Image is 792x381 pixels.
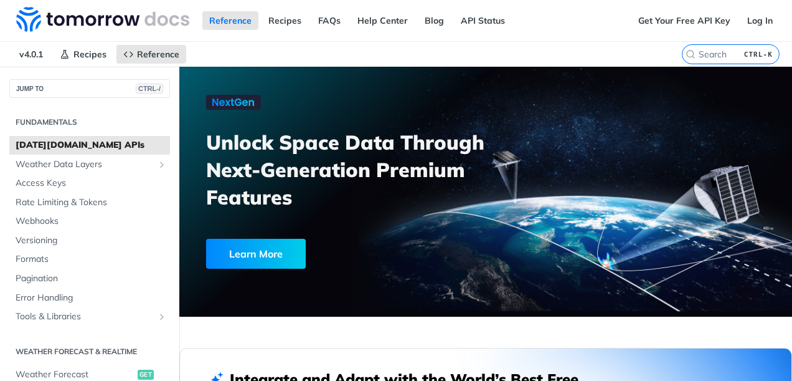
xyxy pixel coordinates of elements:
[686,49,695,59] svg: Search
[9,346,170,357] h2: Weather Forecast & realtime
[9,269,170,288] a: Pagination
[206,95,261,110] img: NextGen
[16,7,189,32] img: Tomorrow.io Weather API Docs
[631,11,737,30] a: Get Your Free API Key
[136,84,163,94] span: CTRL-/
[157,312,167,322] button: Show subpages for Tools & Libraries
[202,11,258,30] a: Reference
[16,139,167,152] span: [DATE][DOMAIN_NAME] APIs
[9,250,170,269] a: Formats
[9,79,170,98] button: JUMP TOCTRL-/
[206,239,440,269] a: Learn More
[16,234,167,247] span: Versioning
[9,289,170,307] a: Error Handling
[53,45,113,64] a: Recipes
[137,49,179,60] span: Reference
[9,174,170,193] a: Access Keys
[16,311,154,323] span: Tools & Libraries
[16,292,167,304] span: Error Handling
[116,45,186,64] a: Reference
[16,196,167,209] span: Rate Limiting & Tokens
[9,117,170,128] h2: Fundamentals
[12,45,50,64] span: v4.0.1
[73,49,106,60] span: Recipes
[157,160,167,170] button: Show subpages for Weather Data Layers
[16,272,167,285] span: Pagination
[16,215,167,228] span: Webhooks
[206,239,306,269] div: Learn More
[9,155,170,174] a: Weather Data LayersShow subpages for Weather Data Layers
[9,307,170,326] a: Tools & LibrariesShow subpages for Tools & Libraries
[138,370,154,380] span: get
[741,48,776,60] kbd: CTRL-K
[9,212,170,231] a: Webhooks
[9,193,170,212] a: Rate Limiting & Tokens
[9,136,170,155] a: [DATE][DOMAIN_NAME] APIs
[740,11,780,30] a: Log In
[16,253,167,266] span: Formats
[454,11,512,30] a: API Status
[262,11,308,30] a: Recipes
[16,158,154,171] span: Weather Data Layers
[418,11,451,30] a: Blog
[16,177,167,190] span: Access Keys
[311,11,347,30] a: FAQs
[206,128,499,211] h3: Unlock Space Data Through Next-Generation Premium Features
[9,231,170,250] a: Versioning
[16,369,134,381] span: Weather Forecast
[351,11,415,30] a: Help Center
